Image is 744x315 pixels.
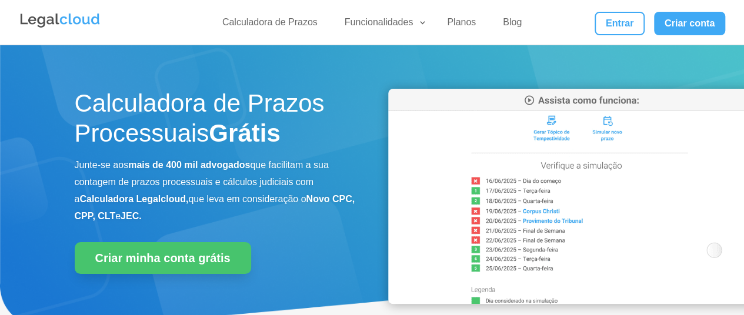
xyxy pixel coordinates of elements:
[440,16,483,33] a: Planos
[128,160,250,170] b: mais de 400 mil advogados
[75,157,356,224] p: Junte-se aos que facilitam a sua contagem de prazos processuais e cálculos judiciais com a que le...
[215,16,325,33] a: Calculadora de Prazos
[79,194,188,204] b: Calculadora Legalcloud,
[19,12,101,29] img: Legalcloud Logo
[75,242,251,274] a: Criar minha conta grátis
[209,119,280,147] strong: Grátis
[19,21,101,31] a: Logo da Legalcloud
[595,12,644,35] a: Entrar
[496,16,529,33] a: Blog
[654,12,726,35] a: Criar conta
[338,16,428,33] a: Funcionalidades
[75,89,356,154] h1: Calculadora de Prazos Processuais
[121,211,142,221] b: JEC.
[75,194,355,221] b: Novo CPC, CPP, CLT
